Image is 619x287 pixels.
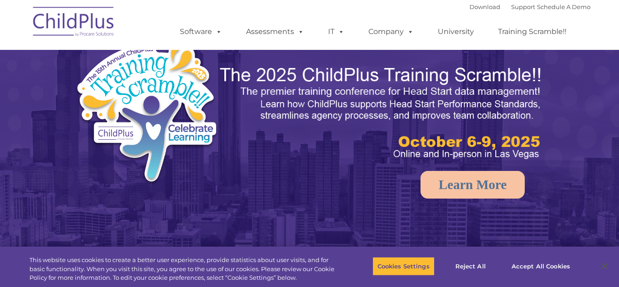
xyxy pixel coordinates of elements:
button: Accept All Cookies [507,257,575,276]
a: Learn More [421,171,525,199]
a: Assessments [237,23,313,41]
button: Reject All [442,257,499,276]
button: Close [595,256,614,276]
a: Schedule A Demo [537,3,590,10]
a: IT [319,23,353,41]
a: Download [469,3,500,10]
font: | [469,3,590,10]
a: Training Scramble!! [489,23,575,41]
img: ChildPlus by Procare Solutions [29,0,119,46]
div: This website uses cookies to create a better user experience, provide statistics about user visit... [29,256,340,282]
a: Software [171,23,231,41]
a: Support [511,3,535,10]
a: Company [359,23,423,41]
button: Cookies Settings [372,257,435,276]
a: University [429,23,483,41]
